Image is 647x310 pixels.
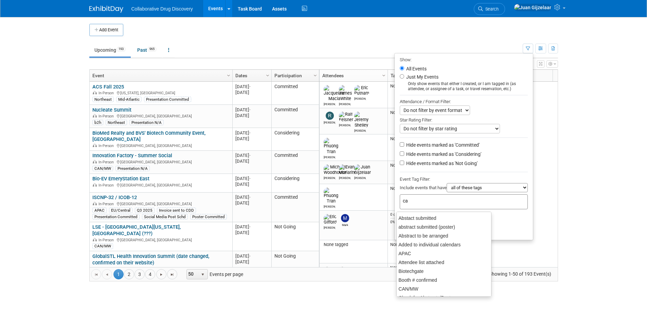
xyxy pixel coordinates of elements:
div: James White [339,101,351,106]
div: [GEOGRAPHIC_DATA], [GEOGRAPHIC_DATA] [92,201,229,207]
div: Attendee list attached [397,258,491,267]
span: In-Person [98,202,116,206]
img: In-Person Event [93,114,97,117]
div: [DATE] [235,107,268,113]
span: In-Person [98,91,116,95]
img: James White [339,85,352,101]
a: ACS Fall 2025 [92,84,124,90]
img: In-Person Event [93,202,97,205]
div: [US_STATE], [GEOGRAPHIC_DATA] [92,90,229,96]
div: [DATE] [235,89,268,95]
div: Michael Woodhouse [324,175,336,180]
img: In-Person Event [93,160,97,163]
div: Presentation Committed [92,214,140,219]
div: Only show events that either I created, or I am tagged in (as attendee, or assignee of a task, or... [400,81,528,92]
span: Go to the next page [159,272,164,277]
a: Upcoming193 [89,44,131,56]
img: ExhibitDay [89,6,123,13]
div: [DATE] [235,181,268,187]
span: In-Person [98,144,116,148]
td: Committed [271,151,319,174]
a: Column Settings [225,70,232,80]
div: [GEOGRAPHIC_DATA], [GEOGRAPHIC_DATA] [92,237,229,243]
span: - [249,130,251,135]
div: None specified [390,83,426,89]
div: Check for Abstracts/Posters [397,293,491,302]
img: Ralf Felsner [339,112,353,123]
div: [DATE] [235,194,268,200]
div: b2h [92,120,103,125]
div: [DATE] [235,152,268,158]
span: Column Settings [381,73,387,78]
a: Participation [274,70,314,81]
span: - [249,153,251,158]
span: In-Person [98,160,116,164]
div: [DATE] [235,158,268,164]
button: Add Event [89,24,123,36]
a: Go to the last page [167,269,177,279]
img: Evan Moriarity [339,164,356,175]
a: Search [474,3,505,15]
span: Column Settings [226,73,231,78]
a: ISCNP-32 / ICOB-12 [92,194,137,200]
div: EU/Central [109,208,132,213]
label: Just My Events [405,74,438,80]
div: Ryan Censullo [324,120,336,124]
span: 965 [147,47,157,52]
div: None specified [390,110,426,115]
div: CAN/MW [92,243,113,249]
img: Phuong Tran [324,138,338,154]
a: Go to the next page [156,269,166,279]
a: Go to the previous page [102,269,112,279]
span: In-Person [98,114,116,118]
div: [GEOGRAPHIC_DATA], [GEOGRAPHIC_DATA] [92,182,229,188]
span: 50 [187,270,198,279]
div: Social Media Post Schd [142,214,188,219]
img: Jeremy Shelley [354,112,369,128]
div: [DATE] [235,200,268,206]
div: [DATE] [235,130,268,136]
img: In-Person Event [93,238,97,241]
div: Include events that have [400,183,528,194]
div: Abstact submitted [397,214,491,223]
img: Eric Putnam [354,85,369,96]
div: abstract submitted (poster) [397,223,491,231]
td: Considering [271,128,319,151]
div: [DATE] [235,136,268,142]
div: [DATE] [235,224,268,230]
div: Event Tag Filter: [400,175,528,183]
span: Showing 1-50 of 193 Event(s) [483,269,557,279]
span: - [249,254,251,259]
a: Dates [235,70,267,81]
div: Poster Committed [190,214,227,219]
div: Evan Moriarity [339,175,351,180]
div: Juan Gijzelaar [354,175,366,180]
div: Northeast [106,120,127,125]
div: None specified [390,163,426,168]
div: None specified [390,265,426,271]
div: [GEOGRAPHIC_DATA], [GEOGRAPHIC_DATA] [92,143,229,148]
div: Phuong Tran [324,204,336,208]
label: Hide events marked as 'Considering' [405,151,481,158]
div: None specified [390,186,426,191]
span: 1 [113,269,124,279]
a: LSE - [GEOGRAPHIC_DATA][US_STATE], [GEOGRAPHIC_DATA] (???) [92,224,181,236]
span: Collaborative Drug Discovery [131,6,193,12]
div: [DATE] [235,176,268,181]
div: APAC [397,249,491,258]
div: Presentation N/A [115,166,150,171]
a: Go to the first page [91,269,101,279]
a: Tasks [391,70,424,81]
a: Column Settings [380,70,388,80]
div: Ralf Felsner [339,123,351,127]
img: Juan Gijzelaar [514,4,552,11]
span: - [249,107,251,112]
span: Go to the last page [169,272,175,277]
td: Not Going [271,222,319,251]
div: Eric Gifford [324,225,336,229]
div: APAC [92,208,107,213]
a: GlobalSTL Health Innovation Summit (date changed, confirmed on their website) [92,253,209,266]
a: Innovation Factory - Summer Social [92,152,172,159]
input: Type tag and hit enter [403,197,498,204]
div: CAN/MW [397,284,491,293]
